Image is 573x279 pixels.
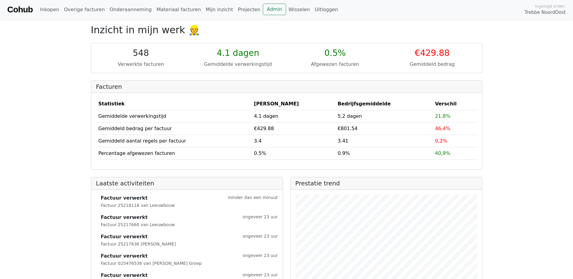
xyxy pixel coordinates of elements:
[101,222,175,227] small: Factuur 25217660 van Leeuwbouw
[62,4,107,16] a: Overige facturen
[96,180,278,187] h2: Laatste activiteiten
[435,113,450,119] span: 21,8%
[335,122,433,135] td: €801.54
[101,242,176,246] small: Factuur 25217636 [PERSON_NAME]
[96,147,252,159] td: Percentage afgewezen facturen
[228,194,278,202] small: minder dan een minuut
[290,48,380,58] div: 0.5%
[96,48,186,58] div: 548
[91,24,482,36] h2: Inzicht in mijn werk 👷
[107,4,154,16] a: Onderaanneming
[96,122,252,135] td: Gemiddeld bedrag per factuur
[312,4,340,16] a: Uitloggen
[203,4,236,16] a: Mijn inzicht
[387,48,477,58] div: €429.88
[101,261,202,266] small: Factuur 025476536 van [PERSON_NAME] Groep
[290,61,380,68] div: Afgewezen facturen
[101,214,148,221] strong: Factuur verwerkt
[101,194,148,202] strong: Factuur verwerkt
[96,61,186,68] div: Verwerkte facturen
[387,61,477,68] div: Gemiddeld bedrag
[335,110,433,122] td: 5.2 dagen
[286,4,312,16] a: Wisselen
[101,252,148,260] strong: Factuur verwerkt
[252,147,335,159] td: 0.5%
[435,138,447,144] span: 0,2%
[7,2,33,17] a: Cohub
[525,9,566,16] span: Trebbe NoordOost
[252,122,335,135] td: €429.88
[96,135,252,147] td: Gemiddeld aantal regels per factuur
[101,233,148,240] strong: Factuur verwerkt
[101,203,175,208] small: Factuur 25218118 van Leeuwbouw
[235,4,263,16] a: Projecten
[433,98,477,110] th: Verschil
[243,252,278,260] small: ongeveer 23 uur
[96,110,252,122] td: Gemiddelde verwerkingstijd
[193,48,283,58] div: 4.1 dagen
[96,98,252,110] th: Statistiek
[295,180,477,187] h2: Prestatie trend
[101,272,148,279] strong: Factuur verwerkt
[243,272,278,279] small: ongeveer 23 uur
[335,147,433,159] td: 0.9%
[252,110,335,122] td: 4.1 dagen
[252,98,335,110] th: [PERSON_NAME]
[243,233,278,240] small: ongeveer 23 uur
[37,4,61,16] a: Inkopen
[154,4,203,16] a: Materiaal facturen
[335,98,433,110] th: Bedrijfsgemiddelde
[535,3,566,9] span: Ingelogd onder:
[193,61,283,68] div: Gemiddelde verwerkingstijd
[96,83,477,90] h2: Facturen
[243,214,278,221] small: ongeveer 23 uur
[263,4,286,15] a: Admin
[435,126,450,131] span: 46,4%
[435,150,450,156] span: 40,9%
[252,135,335,147] td: 3.4
[335,135,433,147] td: 3.41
